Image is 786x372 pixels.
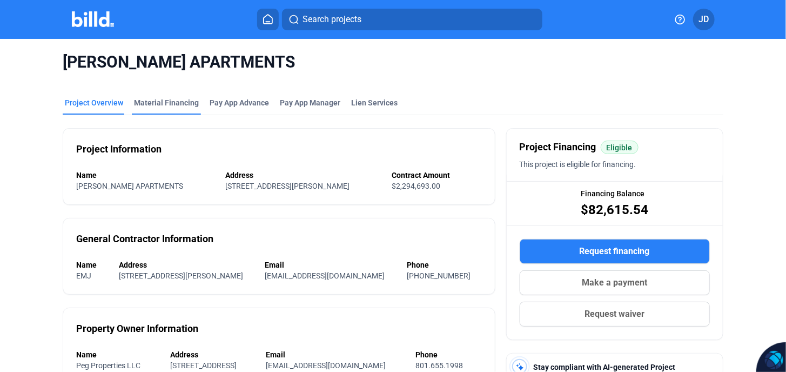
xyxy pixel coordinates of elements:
[134,97,199,108] div: Material Financing
[693,9,715,30] button: JD
[170,361,237,370] span: [STREET_ADDRESS]
[303,13,361,26] span: Search projects
[72,11,115,27] img: Billd Company Logo
[63,52,723,72] span: [PERSON_NAME] APARTMENTS
[119,260,254,270] div: Address
[580,245,650,258] span: Request financing
[698,13,709,26] span: JD
[76,321,198,336] div: Property Owner Information
[76,142,162,157] div: Project Information
[392,182,441,190] span: $2,294,693.00
[407,271,471,280] span: [PHONE_NUMBER]
[265,260,397,270] div: Email
[266,361,386,370] span: [EMAIL_ADDRESS][DOMAIN_NAME]
[520,239,710,264] button: Request financing
[520,302,710,327] button: Request waiver
[119,271,243,280] span: [STREET_ADDRESS][PERSON_NAME]
[280,97,340,108] span: Pay App Manager
[225,182,350,190] span: [STREET_ADDRESS][PERSON_NAME]
[210,97,269,108] div: Pay App Advance
[407,260,482,270] div: Phone
[282,9,542,30] button: Search projects
[520,160,636,169] span: This project is eligible for financing.
[225,170,381,181] div: Address
[520,270,710,295] button: Make a payment
[581,201,648,218] span: $82,615.54
[265,271,385,280] span: [EMAIL_ADDRESS][DOMAIN_NAME]
[520,139,596,155] span: Project Financing
[601,141,639,154] mat-chip: Eligible
[582,276,647,289] span: Make a payment
[266,349,405,360] div: Email
[76,170,214,181] div: Name
[76,349,159,360] div: Name
[415,349,482,360] div: Phone
[585,308,644,321] span: Request waiver
[76,260,108,270] div: Name
[170,349,256,360] div: Address
[351,97,398,108] div: Lien Services
[76,361,140,370] span: Peg Properties LLC
[76,182,183,190] span: [PERSON_NAME] APARTMENTS
[581,188,644,199] span: Financing Balance
[65,97,123,108] div: Project Overview
[392,170,482,181] div: Contract Amount
[415,361,463,370] span: 801.655.1998
[76,231,213,247] div: General Contractor Information
[76,271,91,280] span: EMJ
